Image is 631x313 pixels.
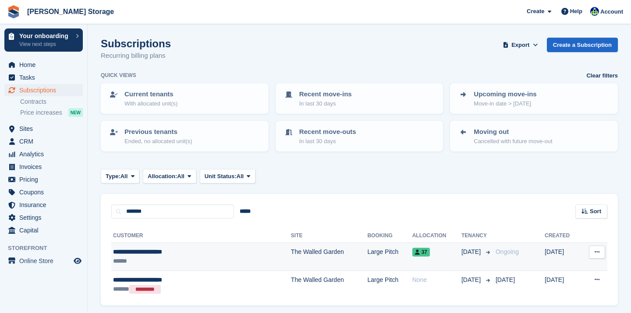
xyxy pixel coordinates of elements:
span: Storefront [8,244,87,253]
a: menu [4,71,83,84]
p: Recent move-outs [299,127,356,137]
p: In last 30 days [299,99,352,108]
th: Customer [111,229,291,243]
button: Export [501,38,540,52]
p: Moving out [474,127,552,137]
td: Large Pitch [367,243,412,271]
h6: Quick views [101,71,136,79]
a: menu [4,135,83,148]
a: Price increases NEW [20,108,83,117]
a: menu [4,211,83,224]
p: Previous tenants [124,127,192,137]
a: Your onboarding View next steps [4,28,83,52]
span: Price increases [20,109,62,117]
a: Upcoming move-ins Move-in date > [DATE] [451,84,617,113]
a: [PERSON_NAME] Storage [24,4,117,19]
span: Allocation: [148,172,177,181]
a: Contracts [20,98,83,106]
span: All [237,172,244,181]
p: With allocated unit(s) [124,99,177,108]
p: Upcoming move-ins [474,89,536,99]
span: Type: [106,172,121,181]
a: menu [4,148,83,160]
a: menu [4,186,83,198]
span: Pricing [19,173,72,186]
span: Unit Status: [205,172,237,181]
span: Ongoing [496,248,519,255]
a: menu [4,59,83,71]
th: Tenancy [461,229,492,243]
td: The Walled Garden [291,243,368,271]
span: All [177,172,184,181]
span: Export [511,41,529,49]
a: Recent move-outs In last 30 days [277,122,443,151]
a: menu [4,173,83,186]
a: menu [4,84,83,96]
a: menu [4,161,83,173]
span: Home [19,59,72,71]
p: Move-in date > [DATE] [474,99,536,108]
span: 37 [412,248,430,257]
a: Preview store [72,256,83,266]
p: Recurring billing plans [101,51,171,61]
a: Create a Subscription [547,38,618,52]
th: Site [291,229,368,243]
span: Sort [590,207,601,216]
a: Previous tenants Ended, no allocated unit(s) [102,122,268,151]
span: Online Store [19,255,72,267]
span: CRM [19,135,72,148]
span: [DATE] [461,247,482,257]
a: Clear filters [586,71,618,80]
td: Large Pitch [367,271,412,299]
span: Help [570,7,582,16]
a: menu [4,123,83,135]
span: All [121,172,128,181]
p: Recent move-ins [299,89,352,99]
a: menu [4,224,83,236]
span: Settings [19,211,72,224]
img: stora-icon-8386f47178a22dfd0bd8f6a31ec36ba5ce8667c1dd55bd0f319d3a0aa187defe.svg [7,5,20,18]
span: Create [527,7,544,16]
span: Invoices [19,161,72,173]
p: Your onboarding [19,33,71,39]
button: Type: All [101,169,139,183]
button: Allocation: All [143,169,196,183]
div: None [412,275,461,285]
th: Allocation [412,229,461,243]
span: [DATE] [461,275,482,285]
button: Unit Status: All [200,169,255,183]
td: [DATE] [545,243,581,271]
span: [DATE] [496,276,515,283]
p: In last 30 days [299,137,356,146]
a: menu [4,199,83,211]
td: [DATE] [545,271,581,299]
span: Coupons [19,186,72,198]
th: Created [545,229,581,243]
a: Current tenants With allocated unit(s) [102,84,268,113]
p: Ended, no allocated unit(s) [124,137,192,146]
h1: Subscriptions [101,38,171,49]
p: Cancelled with future move-out [474,137,552,146]
td: The Walled Garden [291,271,368,299]
span: Analytics [19,148,72,160]
p: Current tenants [124,89,177,99]
span: Tasks [19,71,72,84]
span: Sites [19,123,72,135]
a: Recent move-ins In last 30 days [277,84,443,113]
th: Booking [367,229,412,243]
div: NEW [68,108,83,117]
span: Subscriptions [19,84,72,96]
span: Capital [19,224,72,236]
a: menu [4,255,83,267]
a: Moving out Cancelled with future move-out [451,122,617,151]
img: Louise Pain [590,7,599,16]
span: Insurance [19,199,72,211]
span: Account [600,7,623,16]
p: View next steps [19,40,71,48]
